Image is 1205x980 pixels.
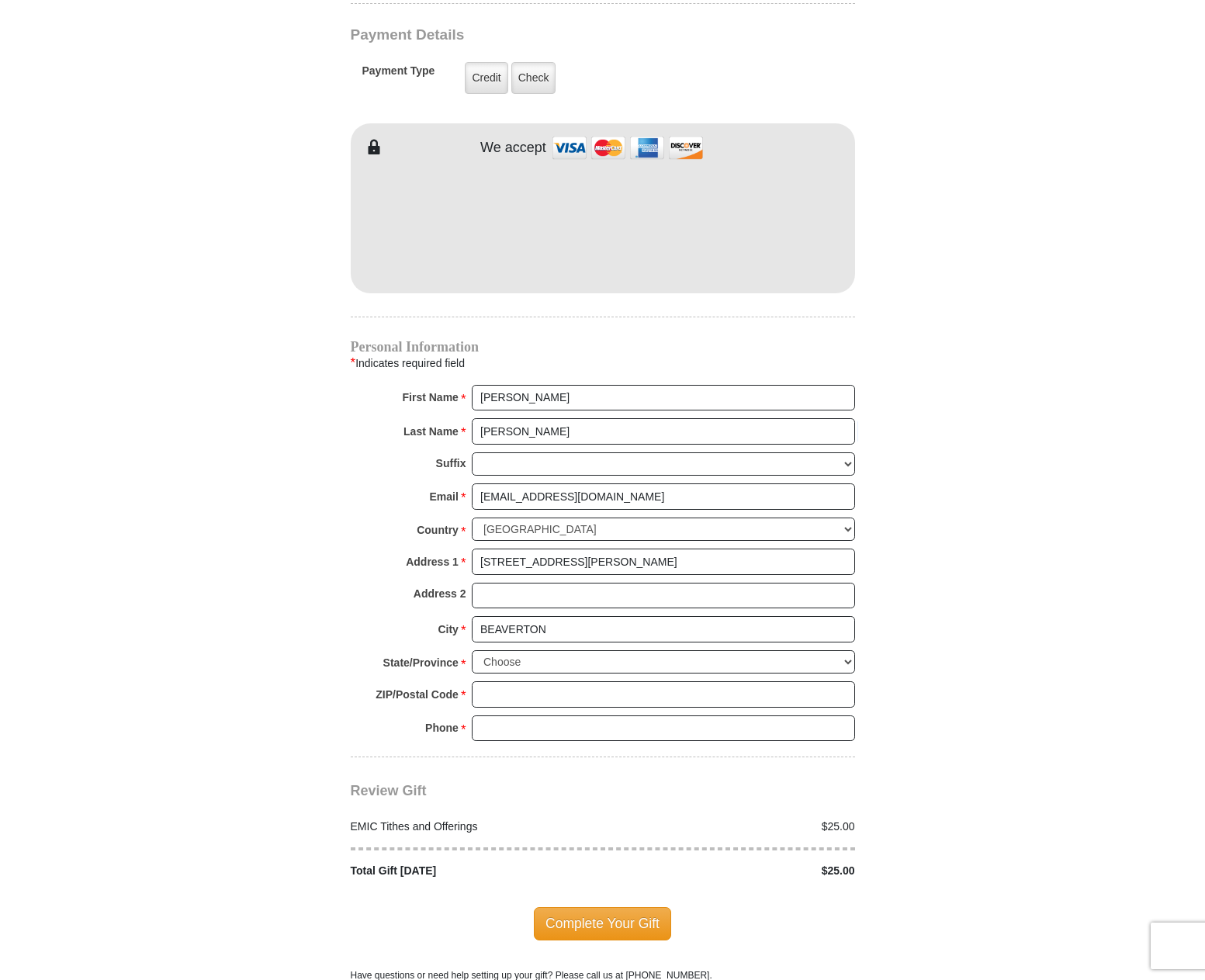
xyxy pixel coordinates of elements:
[403,386,459,408] strong: First Name
[414,583,466,604] strong: Address 2
[534,907,671,940] span: Complete Your Gift
[342,863,603,879] div: Total Gift [DATE]
[417,519,459,541] strong: Country
[351,26,746,44] h3: Payment Details
[342,819,603,835] div: EMIC Tithes and Offerings
[603,819,864,835] div: $25.00
[351,341,855,353] h4: Personal Information
[351,353,855,373] div: Indicates required field
[430,486,459,507] strong: Email
[511,62,556,94] label: Check
[603,863,864,879] div: $25.00
[550,131,705,164] img: credit cards accepted
[480,140,546,157] h4: We accept
[465,62,507,94] label: Credit
[362,64,435,85] h5: Payment Type
[425,717,459,739] strong: Phone
[406,551,459,573] strong: Address 1
[436,452,466,474] strong: Suffix
[438,618,458,640] strong: City
[376,684,459,705] strong: ZIP/Postal Code
[383,652,459,674] strong: State/Province
[403,421,459,442] strong: Last Name
[351,783,427,798] span: Review Gift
